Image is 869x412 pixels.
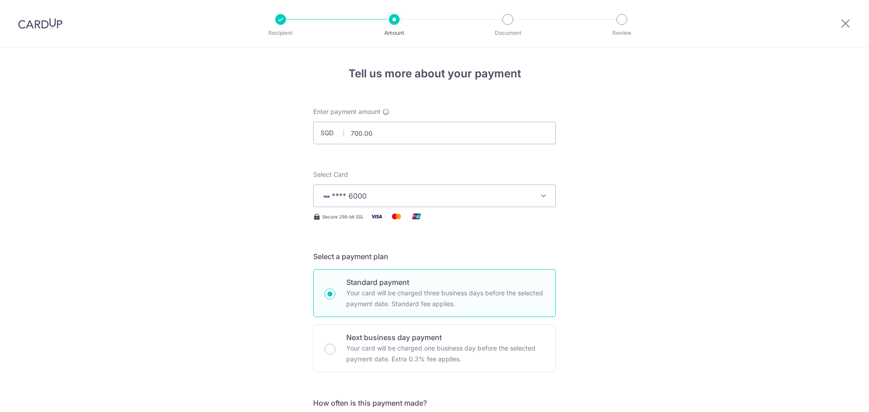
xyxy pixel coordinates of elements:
span: SGD [320,128,344,137]
img: VISA [321,193,332,199]
h5: Select a payment plan [313,251,556,262]
img: Mastercard [387,211,406,222]
h5: How often is this payment made? [313,398,556,408]
img: Union Pay [407,211,425,222]
img: CardUp [18,18,62,29]
p: Standard payment [346,277,544,288]
p: Your card will be charged three business days before the selected payment date. Standard fee appl... [346,288,544,309]
span: Enter payment amount [313,107,381,116]
img: Visa [368,211,386,222]
p: Amount [361,28,428,38]
span: translation missing: en.payables.payment_networks.credit_card.summary.labels.select_card [313,170,348,178]
input: 0.00 [313,122,556,144]
p: Your card will be charged one business day before the selected payment date. Extra 0.3% fee applies. [346,343,544,365]
h4: Tell us more about your payment [313,66,556,82]
p: Review [588,28,655,38]
span: Secure 256-bit SSL [322,213,364,220]
p: Document [474,28,541,38]
p: Recipient [247,28,314,38]
p: Next business day payment [346,332,544,343]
